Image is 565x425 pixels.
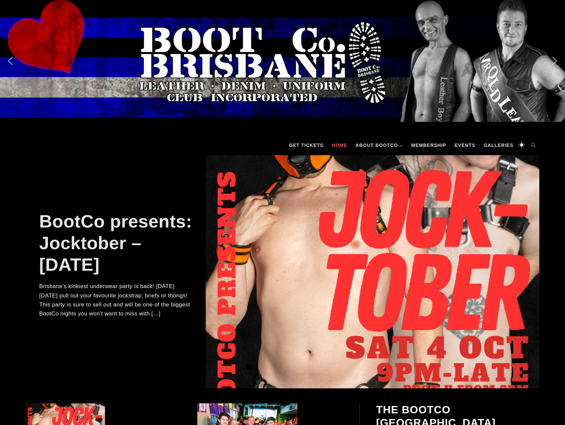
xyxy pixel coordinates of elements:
a: Membership [408,135,450,155]
p: Brisbane’s kinkiest underwear party is back! [DATE][DATE] pull out your favourite jockstrap, brie... [39,282,192,318]
img: next arrow [549,56,560,66]
a: Galleries [480,135,517,155]
a: Home [329,135,351,155]
a: BootCo presents: Jocktober – [DATE] [39,211,192,274]
a: GET TICKETS [286,135,327,155]
img: previous arrow [5,56,16,66]
a: Events [451,135,479,155]
a: About BootCo [352,135,406,155]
